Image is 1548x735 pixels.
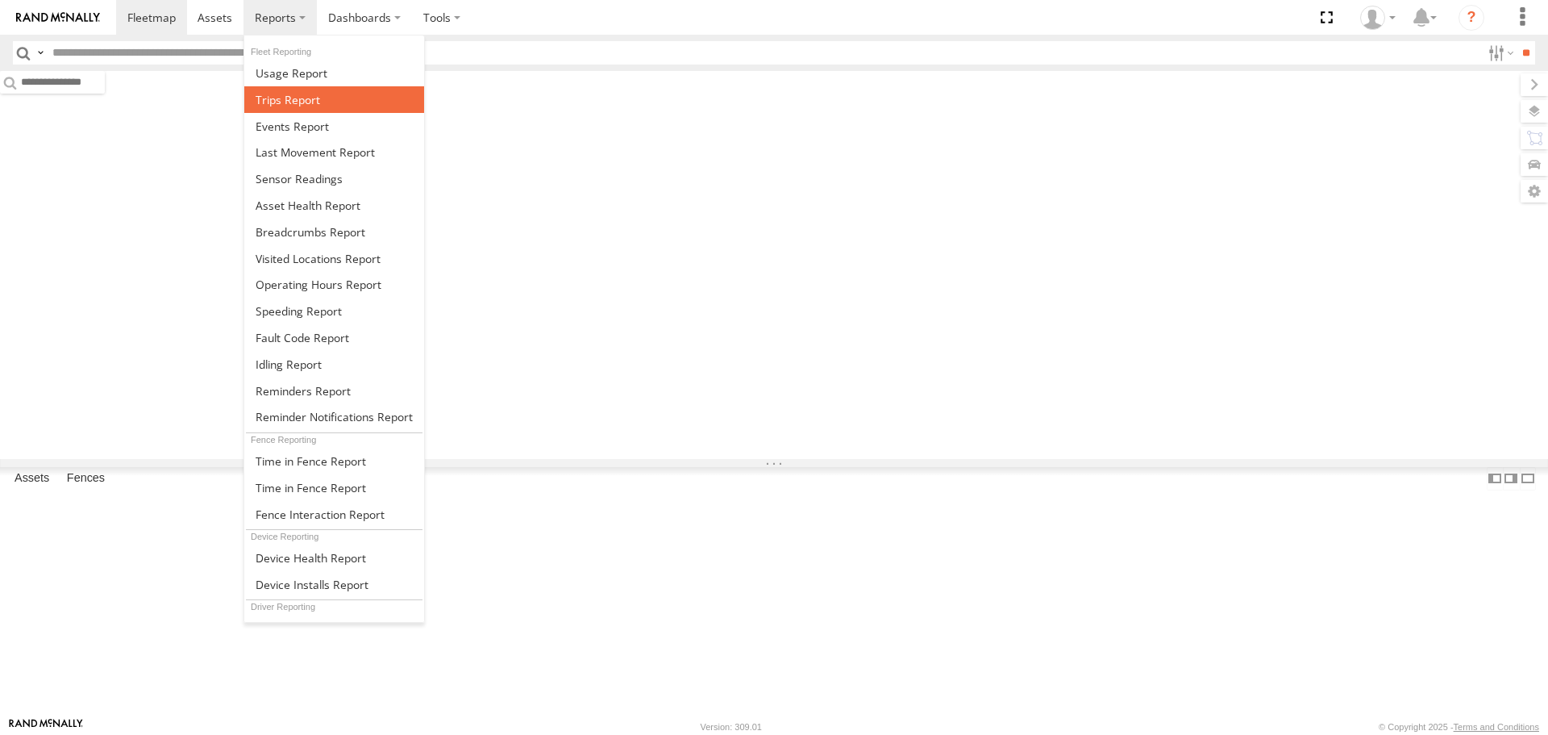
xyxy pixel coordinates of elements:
a: Idling Report [244,351,424,378]
a: Device Installs Report [244,571,424,598]
i: ? [1459,5,1484,31]
label: Map Settings [1521,180,1548,203]
a: Service Reminder Notifications Report [244,404,424,431]
label: Search Query [34,41,47,65]
div: © Copyright 2025 - [1379,722,1539,732]
div: Version: 309.01 [701,722,762,732]
label: Fences [59,468,113,491]
a: Time in Fences Report [244,474,424,501]
img: rand-logo.svg [16,12,100,23]
label: Search Filter Options [1482,41,1517,65]
a: Fence Interaction Report [244,501,424,528]
a: Reminders Report [244,378,424,404]
a: Fleet Speed Report [244,298,424,324]
a: Usage Report [244,60,424,86]
a: Breadcrumbs Report [244,219,424,245]
a: Full Events Report [244,113,424,140]
a: Terms and Conditions [1454,722,1539,732]
label: Assets [6,468,57,491]
a: Driver Performance Report [244,616,424,642]
a: Trips Report [244,86,424,113]
a: Last Movement Report [244,139,424,165]
a: Asset Health Report [244,192,424,219]
div: Jayden Tizzone [1354,6,1401,30]
a: Sensor Readings [244,165,424,192]
a: Fault Code Report [244,324,424,351]
label: Dock Summary Table to the Left [1487,467,1503,491]
a: Time in Fences Report [244,448,424,474]
a: Asset Operating Hours Report [244,271,424,298]
a: Device Health Report [244,545,424,571]
a: Visited Locations Report [244,245,424,272]
a: Visit our Website [9,719,83,735]
label: Dock Summary Table to the Right [1503,467,1519,491]
label: Hide Summary Table [1520,467,1536,491]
